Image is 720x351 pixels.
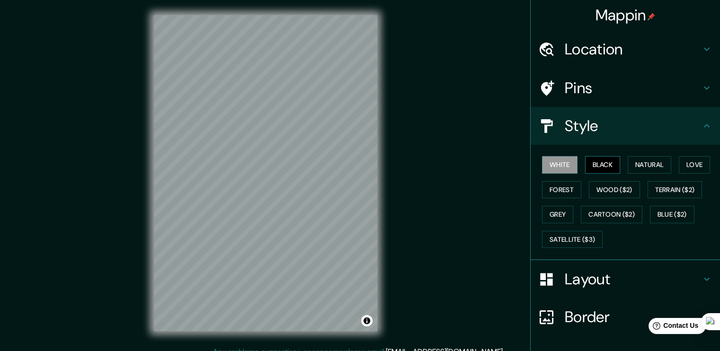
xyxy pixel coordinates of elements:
button: Natural [628,156,671,174]
button: White [542,156,578,174]
button: Blue ($2) [650,206,694,223]
button: Grey [542,206,573,223]
iframe: Help widget launcher [636,314,710,341]
button: Satellite ($3) [542,231,603,248]
div: Location [531,30,720,68]
button: Wood ($2) [589,181,640,199]
button: Forest [542,181,581,199]
button: Terrain ($2) [648,181,702,199]
div: Layout [531,260,720,298]
button: Love [679,156,710,174]
h4: Style [565,116,701,135]
h4: Pins [565,79,701,97]
img: pin-icon.png [648,13,655,20]
canvas: Map [154,15,377,331]
h4: Layout [565,270,701,289]
h4: Mappin [596,6,656,25]
div: Border [531,298,720,336]
button: Toggle attribution [361,315,373,326]
h4: Location [565,40,701,59]
button: Black [585,156,621,174]
div: Style [531,107,720,145]
h4: Border [565,307,701,326]
button: Cartoon ($2) [581,206,642,223]
div: Pins [531,69,720,107]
